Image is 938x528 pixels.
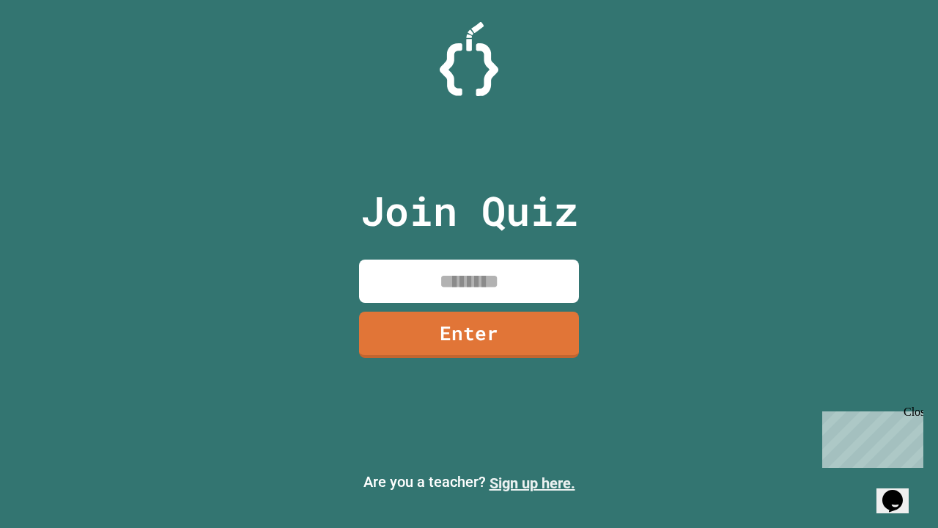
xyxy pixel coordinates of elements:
p: Join Quiz [361,180,578,241]
div: Chat with us now!Close [6,6,101,93]
iframe: chat widget [816,406,923,468]
img: Logo.svg [440,22,498,96]
p: Are you a teacher? [12,471,926,494]
iframe: chat widget [876,469,923,513]
a: Enter [359,312,579,358]
a: Sign up here. [490,474,575,492]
